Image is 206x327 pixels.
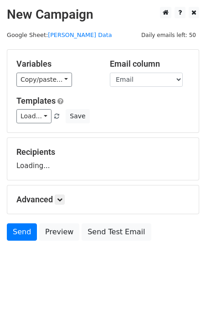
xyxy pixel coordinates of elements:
[138,30,199,40] span: Daily emails left: 50
[16,73,72,87] a: Copy/paste...
[16,195,190,205] h5: Advanced
[82,223,151,241] a: Send Test Email
[16,109,51,123] a: Load...
[110,59,190,69] h5: Email column
[7,7,199,22] h2: New Campaign
[48,32,112,38] a: [PERSON_NAME] Data
[39,223,79,241] a: Preview
[7,32,112,38] small: Google Sheet:
[16,147,190,157] h5: Recipients
[66,109,89,123] button: Save
[7,223,37,241] a: Send
[16,147,190,171] div: Loading...
[16,96,56,105] a: Templates
[16,59,96,69] h5: Variables
[138,32,199,38] a: Daily emails left: 50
